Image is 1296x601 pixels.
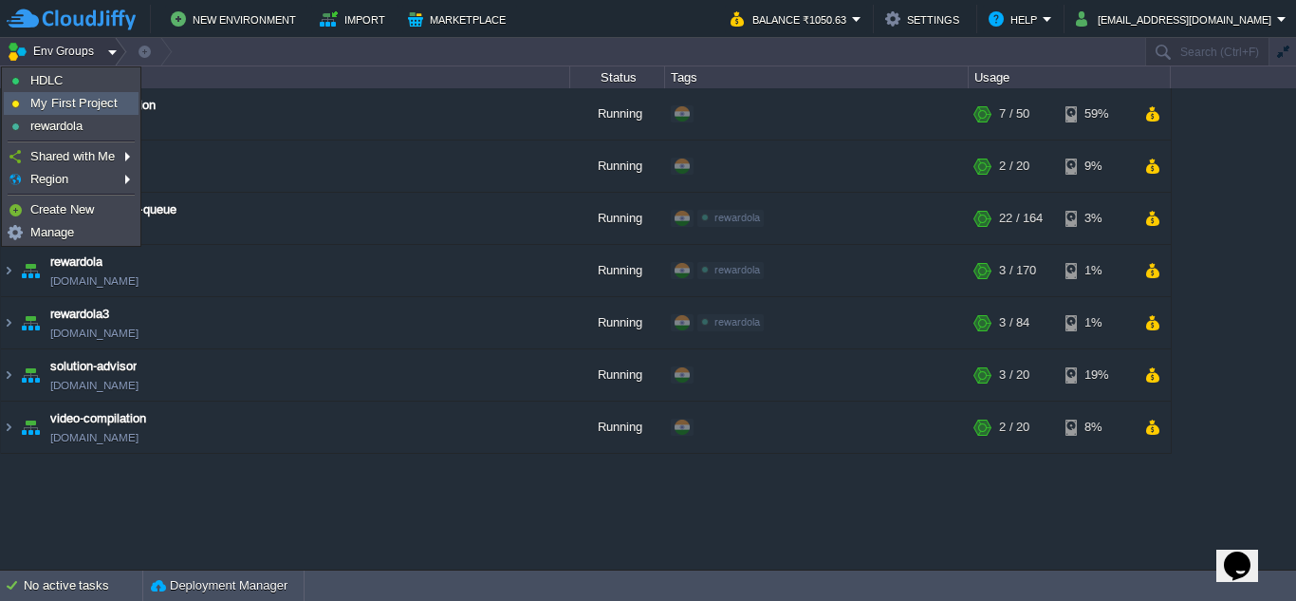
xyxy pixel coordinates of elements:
img: AMDAwAAAACH5BAEAAAAALAAAAAABAAEAAAICRAEAOw== [1,402,16,453]
img: AMDAwAAAACH5BAEAAAAALAAAAAABAAEAAAICRAEAOw== [1,245,16,296]
button: Balance ₹1050.63 [731,8,852,30]
div: Running [570,349,665,401]
div: Usage [970,66,1170,88]
div: No active tasks [24,571,142,601]
a: [DOMAIN_NAME] [50,376,139,395]
div: 19% [1065,349,1127,401]
iframe: chat widget [1216,525,1277,582]
a: rewardola [5,116,138,137]
div: Running [570,141,665,192]
a: Shared with Me [5,146,138,167]
a: [DOMAIN_NAME] [50,428,139,447]
a: rewardola3 [50,305,109,324]
button: Help [989,8,1043,30]
a: [DOMAIN_NAME] [50,324,139,343]
span: Manage [30,225,74,239]
div: Running [570,297,665,348]
img: AMDAwAAAACH5BAEAAAAALAAAAAABAAEAAAICRAEAOw== [17,402,44,453]
div: 3 / 20 [999,349,1029,401]
div: 8% [1065,402,1127,453]
div: 2 / 20 [999,141,1029,192]
button: New Environment [171,8,302,30]
div: 3 / 84 [999,297,1029,348]
span: HDLC [30,73,63,87]
img: AMDAwAAAACH5BAEAAAAALAAAAAABAAEAAAICRAEAOw== [1,297,16,348]
img: AMDAwAAAACH5BAEAAAAALAAAAAABAAEAAAICRAEAOw== [17,349,44,401]
div: Running [570,402,665,453]
a: Region [5,169,138,190]
div: Running [570,193,665,244]
button: Import [320,8,391,30]
img: AMDAwAAAACH5BAEAAAAALAAAAAABAAEAAAICRAEAOw== [1,349,16,401]
a: rewardola [50,253,102,272]
img: AMDAwAAAACH5BAEAAAAALAAAAAABAAEAAAICRAEAOw== [17,297,44,348]
a: video-compilation [50,409,146,428]
span: rewardola [714,316,760,328]
a: My First Project [5,93,138,114]
button: Env Groups [7,38,101,65]
div: 7 / 50 [999,88,1029,140]
div: Running [570,245,665,296]
div: Tags [666,66,968,88]
span: rewardola [30,119,83,133]
div: 22 / 164 [999,193,1043,244]
div: 3% [1065,193,1127,244]
img: AMDAwAAAACH5BAEAAAAALAAAAAABAAEAAAICRAEAOw== [17,245,44,296]
span: Create New [30,202,94,216]
span: rewardola [714,212,760,223]
button: Settings [885,8,965,30]
button: Marketplace [408,8,511,30]
img: CloudJiffy [7,8,136,31]
button: [EMAIL_ADDRESS][DOMAIN_NAME] [1076,8,1277,30]
a: solution-advisor [50,357,137,376]
span: Region [30,172,68,186]
div: 2 / 20 [999,402,1029,453]
span: My First Project [30,96,118,110]
a: Manage [5,222,138,243]
a: HDLC [5,70,138,91]
span: Shared with Me [30,149,115,163]
div: Running [570,88,665,140]
span: rewardola [714,264,760,275]
a: [DOMAIN_NAME] [50,272,139,291]
div: 1% [1065,297,1127,348]
div: 3 / 170 [999,245,1036,296]
div: Name [2,66,569,88]
div: 1% [1065,245,1127,296]
div: Status [571,66,664,88]
button: Deployment Manager [151,576,287,595]
div: 59% [1065,88,1127,140]
div: 9% [1065,141,1127,192]
a: Create New [5,199,138,220]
